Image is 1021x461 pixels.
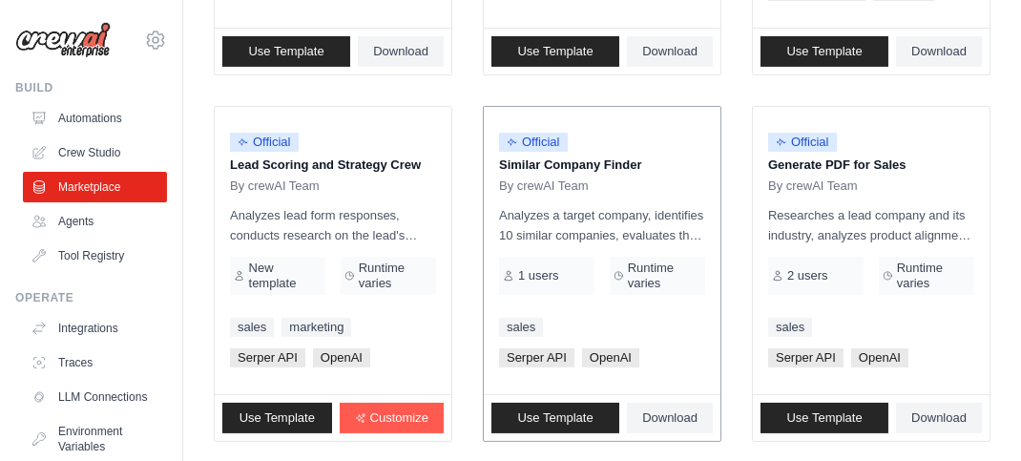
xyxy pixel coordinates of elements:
a: marketing [281,318,351,337]
p: Similar Company Finder [499,156,705,175]
a: Customize [340,403,444,433]
a: Download [896,403,982,433]
a: Use Template [761,36,888,67]
a: Use Template [491,403,619,433]
a: Download [358,36,444,67]
span: By crewAI Team [768,178,858,194]
a: Use Template [222,403,332,433]
span: Use Template [786,410,862,426]
span: 1 users [518,268,559,283]
p: Generate PDF for Sales [768,156,974,175]
a: Download [627,403,713,433]
a: Integrations [23,313,167,344]
span: OpenAI [851,348,908,367]
span: Use Template [786,44,862,59]
a: sales [230,318,274,337]
span: OpenAI [582,348,639,367]
span: Download [373,44,428,59]
a: Use Template [761,403,888,433]
a: sales [768,318,812,337]
span: Runtime varies [359,261,432,291]
span: Runtime varies [628,261,701,291]
span: New template [249,261,322,291]
span: 2 users [787,268,828,283]
a: Tool Registry [23,241,167,271]
span: OpenAI [313,348,370,367]
span: Official [230,133,299,152]
p: Lead Scoring and Strategy Crew [230,156,436,175]
a: Crew Studio [23,137,167,168]
span: Use Template [248,44,323,59]
a: Automations [23,103,167,134]
div: Build [15,80,167,95]
span: Download [642,44,698,59]
a: sales [499,318,543,337]
div: Operate [15,290,167,305]
a: Use Template [491,36,619,67]
span: Download [911,410,967,426]
span: Official [768,133,837,152]
p: Analyzes lead form responses, conducts research on the lead's industry and company, and scores th... [230,205,436,245]
span: Use Template [517,410,593,426]
a: Traces [23,347,167,378]
span: Use Template [240,410,315,426]
span: Download [642,410,698,426]
span: Serper API [230,348,305,367]
a: Marketplace [23,172,167,202]
span: Customize [370,410,428,426]
span: Serper API [768,348,844,367]
img: Logo [15,22,111,58]
a: Agents [23,206,167,237]
span: Runtime varies [897,261,970,291]
span: Official [499,133,568,152]
p: Analyzes a target company, identifies 10 similar companies, evaluates their similarity, and provi... [499,205,705,245]
p: Researches a lead company and its industry, analyzes product alignment, and creates content for a... [768,205,974,245]
span: By crewAI Team [230,178,320,194]
a: Use Template [222,36,350,67]
span: Serper API [499,348,574,367]
a: Download [627,36,713,67]
a: Download [896,36,982,67]
span: Download [911,44,967,59]
span: Use Template [517,44,593,59]
a: LLM Connections [23,382,167,412]
span: By crewAI Team [499,178,589,194]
